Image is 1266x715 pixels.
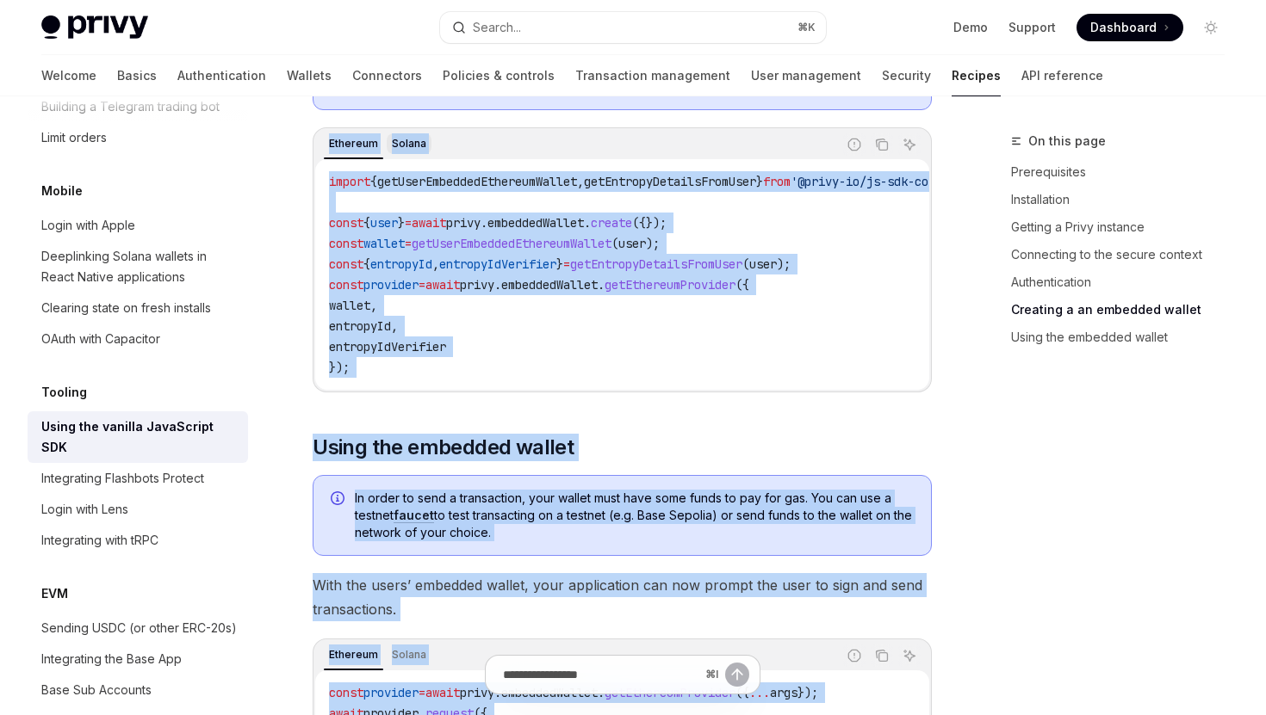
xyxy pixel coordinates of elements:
a: Getting a Privy instance [1011,213,1238,241]
button: Ask AI [898,644,921,667]
span: = [405,215,412,231]
span: { [370,174,377,189]
button: Send message [725,663,749,687]
span: { [363,256,370,272]
span: Dashboard [1090,19,1157,36]
a: Integrating with tRPC [28,525,248,556]
span: , [432,256,439,272]
span: wallet [363,236,405,251]
a: Wallets [287,55,332,96]
img: light logo [41,15,148,40]
a: Deeplinking Solana wallets in React Native applications [28,241,248,293]
span: const [329,215,363,231]
span: const [329,256,363,272]
div: OAuth with Capacitor [41,329,160,349]
span: With the users’ embedded wallet, your application can now prompt the user to sign and send transa... [313,573,932,621]
span: privy [460,277,494,293]
span: getUserEmbeddedEthereumWallet [377,174,577,189]
span: const [329,236,363,251]
span: . [598,277,605,293]
h5: Tooling [41,382,87,403]
span: . [584,215,591,231]
span: user [370,215,398,231]
div: Ethereum [324,133,383,154]
button: Open search [440,12,825,43]
span: getUserEmbeddedEthereumWallet [412,236,611,251]
span: from [763,174,791,189]
a: Connecting to the secure context [1011,241,1238,268]
a: Base Sub Accounts [28,675,248,706]
span: ({ [735,277,749,293]
a: Connectors [352,55,422,96]
div: Login with Apple [41,215,135,236]
a: Transaction management [575,55,730,96]
a: Sending USDC (or other ERC-20s) [28,613,248,644]
a: Installation [1011,186,1238,213]
div: Base Sub Accounts [41,680,152,700]
div: Solana [387,644,431,665]
a: Limit orders [28,122,248,153]
a: Prerequisites [1011,158,1238,186]
div: Using the vanilla JavaScript SDK [41,416,238,458]
span: = [405,236,412,251]
a: Integrating the Base App [28,644,248,675]
input: Ask a question... [503,656,698,693]
button: Toggle dark mode [1197,14,1225,41]
button: Copy the contents from the code block [871,133,893,156]
a: Clearing state on fresh installs [28,293,248,324]
div: Ethereum [324,644,383,665]
span: getEthereumProvider [605,277,735,293]
span: Using the embedded wallet [313,434,574,461]
span: . [481,215,487,231]
span: } [556,256,563,272]
div: Solana [387,133,431,154]
h5: Mobile [41,181,83,201]
span: = [563,256,570,272]
a: User management [751,55,861,96]
a: Welcome [41,55,96,96]
a: Security [882,55,931,96]
span: In order to send a transaction, your wallet must have some funds to pay for gas. You can use a te... [355,490,914,541]
a: Demo [953,19,988,36]
span: const [329,277,363,293]
div: Search... [473,17,521,38]
a: Login with Apple [28,210,248,241]
span: ( [742,256,749,272]
span: , [370,298,377,313]
span: create [591,215,632,231]
span: ); [777,256,791,272]
span: ( [611,236,618,251]
button: Report incorrect code [843,644,866,667]
button: Ask AI [898,133,921,156]
span: On this page [1028,131,1106,151]
div: Sending USDC (or other ERC-20s) [41,618,237,638]
span: entropyId [370,256,432,272]
span: , [391,318,398,334]
div: Limit orders [41,127,107,148]
span: ); [646,236,660,251]
a: Using the embedded wallet [1011,324,1238,351]
a: Using the vanilla JavaScript SDK [28,411,248,463]
span: . [494,277,501,293]
span: ⌘ K [797,21,816,34]
button: Copy the contents from the code block [871,644,893,667]
span: user [749,256,777,272]
a: Policies & controls [443,55,555,96]
a: OAuth with Capacitor [28,324,248,354]
span: provider [363,277,419,293]
h5: EVM [41,583,68,604]
span: user [618,236,646,251]
span: '@privy-io/js-sdk-core' [791,174,949,189]
a: Dashboard [1077,14,1183,41]
span: ({}); [632,215,667,231]
a: Basics [117,55,157,96]
a: faucet [394,508,434,523]
span: getEntropyDetailsFromUser [584,174,756,189]
span: , [577,174,584,189]
span: } [398,215,405,231]
div: Login with Lens [41,499,128,520]
a: Creating a an embedded wallet [1011,296,1238,324]
span: wallet [329,298,370,313]
div: Integrating with tRPC [41,530,158,551]
a: Recipes [952,55,1001,96]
